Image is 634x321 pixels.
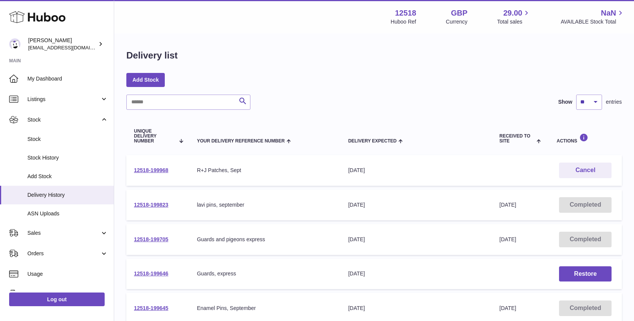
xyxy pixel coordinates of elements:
span: Add Stock [27,173,108,180]
button: Cancel [559,163,612,178]
a: 12518-199646 [134,270,168,277]
span: ASN Uploads [27,210,108,217]
a: 12518-199823 [134,202,168,208]
span: Sales [27,229,100,237]
div: [DATE] [348,270,484,277]
span: [EMAIL_ADDRESS][DOMAIN_NAME] [28,44,112,51]
a: 29.00 Total sales [497,8,531,25]
div: [DATE] [348,167,484,174]
strong: 12518 [395,8,416,18]
span: Stock [27,136,108,143]
img: caitlin@fancylamp.co [9,38,21,50]
span: Your Delivery Reference Number [197,139,285,144]
span: Delivery History [27,191,108,199]
label: Show [558,98,572,106]
a: 12518-199705 [134,236,168,242]
a: 12518-199645 [134,305,168,311]
div: Guards and pigeons express [197,236,333,243]
a: NaN AVAILABLE Stock Total [561,8,625,25]
span: Total sales [497,18,531,25]
span: Stock History [27,154,108,161]
a: Add Stock [126,73,165,87]
span: Stock [27,116,100,123]
div: Currency [446,18,468,25]
span: 29.00 [503,8,522,18]
span: [DATE] [499,202,516,208]
span: Delivery Expected [348,139,397,144]
span: AVAILABLE Stock Total [561,18,625,25]
span: My Dashboard [27,75,108,82]
div: Huboo Ref [391,18,416,25]
div: lavi pins, september [197,201,333,209]
span: Listings [27,96,100,103]
h1: Delivery list [126,49,178,62]
div: R+J Patches, Sept [197,167,333,174]
span: Unique Delivery Number [134,129,175,144]
a: 12518-199968 [134,167,168,173]
span: Received to Site [499,134,535,144]
button: Restore [559,266,612,282]
a: Log out [9,293,105,306]
span: Orders [27,250,100,257]
span: NaN [601,8,616,18]
div: Enamel Pins, September [197,305,333,312]
span: entries [606,98,622,106]
div: [DATE] [348,305,484,312]
strong: GBP [451,8,467,18]
div: Actions [557,133,614,144]
div: Guards, express [197,270,333,277]
span: Usage [27,270,108,278]
div: [DATE] [348,236,484,243]
div: [PERSON_NAME] [28,37,97,51]
div: [DATE] [348,201,484,209]
span: [DATE] [499,305,516,311]
span: [DATE] [499,236,516,242]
